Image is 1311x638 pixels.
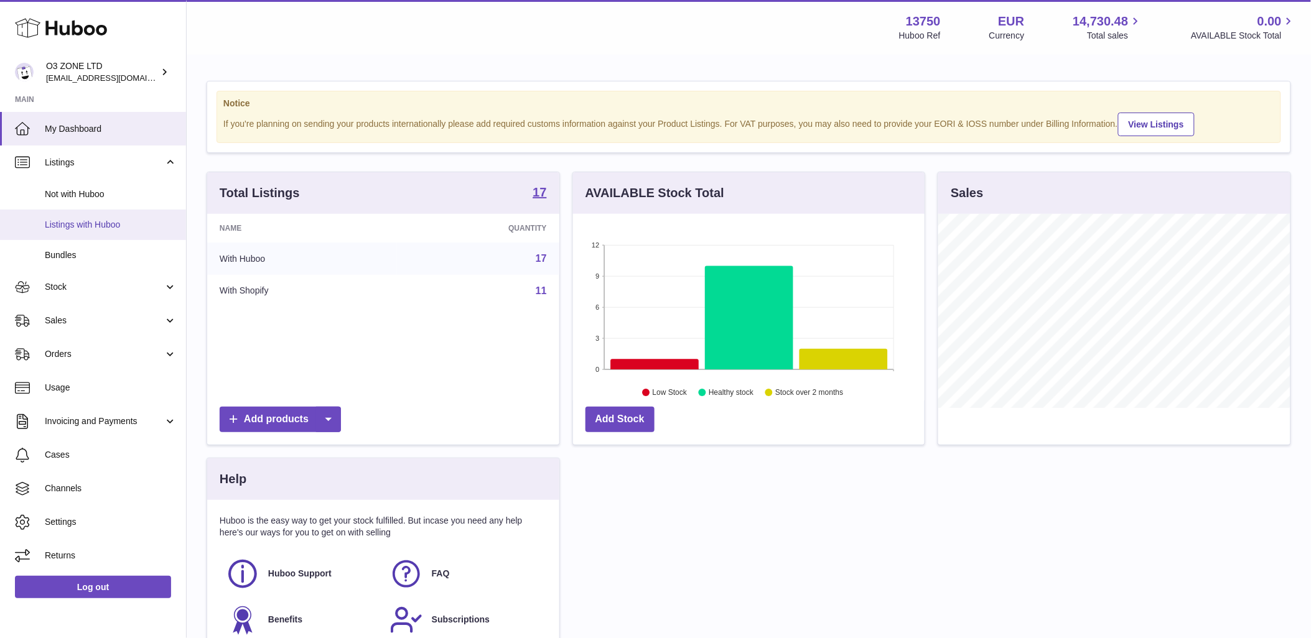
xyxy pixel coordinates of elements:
text: Low Stock [653,389,688,397]
p: Huboo is the easy way to get your stock fulfilled. But incase you need any help here's our ways f... [220,515,547,539]
span: Sales [45,315,164,326]
strong: EUR [998,13,1024,30]
span: Huboo Support [268,568,332,580]
td: With Shopify [207,275,397,307]
span: Returns [45,550,177,562]
span: 14,730.48 [1073,13,1128,30]
span: Stock [45,281,164,293]
span: Total sales [1087,30,1142,42]
span: 0.00 [1257,13,1282,30]
text: Healthy stock [709,389,754,397]
div: Huboo Ref [899,30,941,42]
span: Listings [45,157,164,169]
text: 0 [595,366,599,373]
span: [EMAIL_ADDRESS][DOMAIN_NAME] [46,73,183,83]
td: With Huboo [207,243,397,275]
span: Channels [45,483,177,494]
a: Benefits [226,603,377,637]
h3: Help [220,471,246,488]
a: 11 [536,285,547,296]
a: Subscriptions [390,603,541,637]
a: Log out [15,576,171,598]
text: 12 [592,241,599,249]
text: 6 [595,303,599,311]
text: Stock over 2 months [775,389,843,397]
strong: 13750 [906,13,941,30]
a: 17 [536,253,547,264]
strong: 17 [533,186,546,198]
a: FAQ [390,557,541,591]
span: FAQ [432,568,450,580]
text: 9 [595,272,599,280]
span: Subscriptions [432,614,490,626]
a: 0.00 AVAILABLE Stock Total [1191,13,1296,42]
div: O3 ZONE LTD [46,60,158,84]
span: Listings with Huboo [45,219,177,231]
a: Huboo Support [226,557,377,591]
a: Add Stock [586,407,655,432]
a: Add products [220,407,341,432]
img: hello@o3zoneltd.co.uk [15,63,34,81]
span: Orders [45,348,164,360]
a: View Listings [1118,113,1195,136]
a: 14,730.48 Total sales [1073,13,1142,42]
th: Quantity [397,214,559,243]
span: Not with Huboo [45,188,177,200]
span: Benefits [268,614,302,626]
th: Name [207,214,397,243]
span: Usage [45,382,177,394]
span: Settings [45,516,177,528]
a: 17 [533,186,546,201]
span: Cases [45,449,177,461]
span: My Dashboard [45,123,177,135]
h3: Total Listings [220,185,300,201]
span: Invoicing and Payments [45,415,164,427]
h3: AVAILABLE Stock Total [586,185,724,201]
div: If you're planning on sending your products internationally please add required customs informati... [223,111,1274,136]
div: Currency [989,30,1025,42]
strong: Notice [223,98,1274,109]
h3: Sales [951,185,983,201]
text: 3 [595,335,599,342]
span: Bundles [45,249,177,261]
span: AVAILABLE Stock Total [1191,30,1296,42]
